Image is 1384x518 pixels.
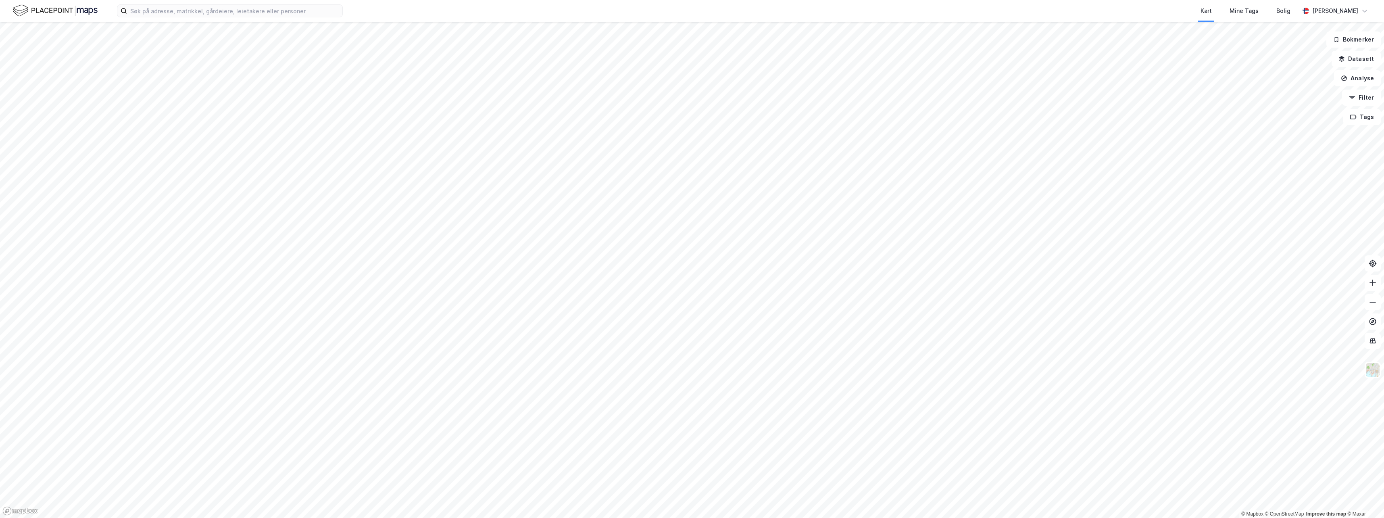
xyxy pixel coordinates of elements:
[1343,109,1381,125] button: Tags
[1344,479,1384,518] iframe: Chat Widget
[127,5,342,17] input: Søk på adresse, matrikkel, gårdeiere, leietakere eller personer
[1342,90,1381,106] button: Filter
[1230,6,1259,16] div: Mine Tags
[1344,479,1384,518] div: Kontrollprogram for chat
[1332,51,1381,67] button: Datasett
[1276,6,1290,16] div: Bolig
[1265,511,1304,517] a: OpenStreetMap
[1201,6,1212,16] div: Kart
[1365,362,1380,378] img: Z
[1326,31,1381,48] button: Bokmerker
[2,506,38,516] a: Mapbox homepage
[1312,6,1358,16] div: [PERSON_NAME]
[1306,511,1346,517] a: Improve this map
[13,4,98,18] img: logo.f888ab2527a4732fd821a326f86c7f29.svg
[1241,511,1263,517] a: Mapbox
[1334,70,1381,86] button: Analyse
